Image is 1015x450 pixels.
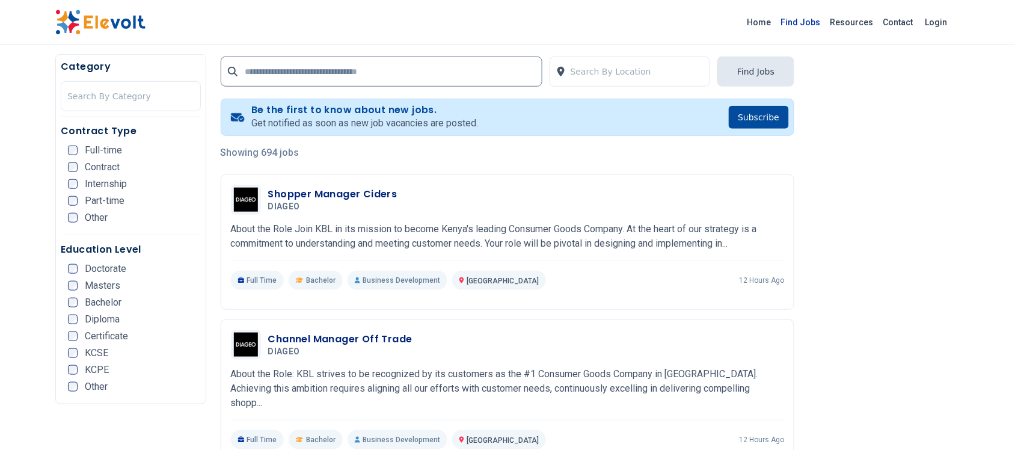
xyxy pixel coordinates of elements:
[776,13,826,32] a: Find Jobs
[955,392,1015,450] iframe: Chat Widget
[61,60,201,74] h5: Category
[826,13,879,32] a: Resources
[85,196,124,206] span: Part-time
[231,367,785,410] p: About the Role: KBL strives to be recognized by its customers as the #1 Consumer Goods Company in...
[68,146,78,155] input: Full-time
[55,10,146,35] img: Elevolt
[85,382,108,392] span: Other
[268,202,300,212] span: DIAGEO
[739,435,784,445] p: 12 hours ago
[221,146,795,160] p: Showing 694 jobs
[879,13,918,32] a: Contact
[729,106,790,129] button: Subscribe
[85,213,108,223] span: Other
[68,365,78,375] input: KCPE
[918,10,955,34] a: Login
[61,242,201,257] h5: Education Level
[85,331,128,341] span: Certificate
[85,162,120,172] span: Contract
[85,281,120,291] span: Masters
[268,332,412,347] h3: Channel Manager Off Trade
[68,348,78,358] input: KCSE
[85,179,127,189] span: Internship
[85,264,126,274] span: Doctorate
[231,430,284,449] p: Full Time
[467,277,539,285] span: [GEOGRAPHIC_DATA]
[231,185,785,290] a: DIAGEOShopper Manager CidersDIAGEOAbout the Role Join KBL in its mission to become Kenya's leadin...
[306,276,336,285] span: Bachelor
[85,298,121,307] span: Bachelor
[85,315,120,324] span: Diploma
[348,271,447,290] p: Business Development
[231,330,785,449] a: DIAGEOChannel Manager Off TradeDIAGEOAbout the Role: KBL strives to be recognized by its customer...
[231,222,785,251] p: About the Role Join KBL in its mission to become Kenya's leading Consumer Goods Company. At the h...
[717,57,794,87] button: Find Jobs
[68,315,78,324] input: Diploma
[743,13,776,32] a: Home
[68,382,78,392] input: Other
[231,271,284,290] p: Full Time
[68,281,78,291] input: Masters
[68,179,78,189] input: Internship
[85,365,109,375] span: KCPE
[234,188,258,212] img: DIAGEO
[68,162,78,172] input: Contract
[268,187,397,202] h3: Shopper Manager Ciders
[68,298,78,307] input: Bachelor
[68,331,78,341] input: Certificate
[68,196,78,206] input: Part-time
[467,436,539,445] span: [GEOGRAPHIC_DATA]
[268,347,300,357] span: DIAGEO
[68,264,78,274] input: Doctorate
[234,333,258,357] img: DIAGEO
[251,116,478,131] p: Get notified as soon as new job vacancies are posted.
[251,104,478,116] h4: Be the first to know about new jobs.
[85,348,108,358] span: KCSE
[68,213,78,223] input: Other
[739,276,784,285] p: 12 hours ago
[61,124,201,138] h5: Contract Type
[306,435,336,445] span: Bachelor
[348,430,447,449] p: Business Development
[85,146,122,155] span: Full-time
